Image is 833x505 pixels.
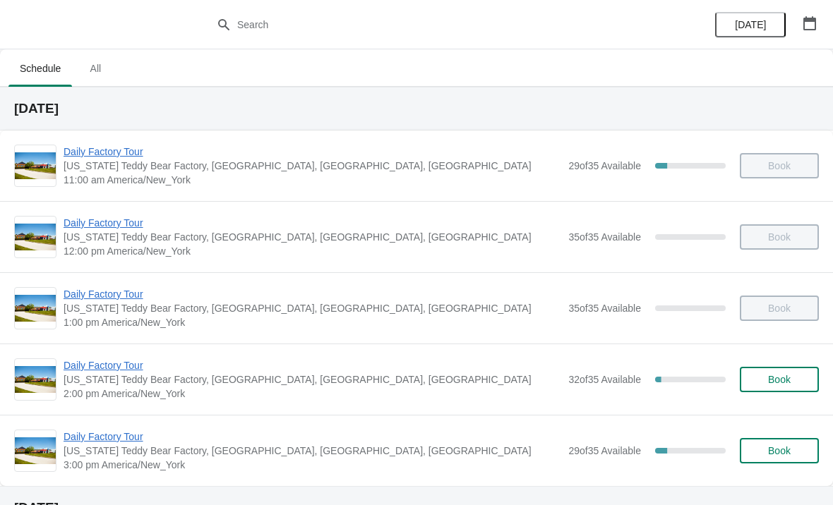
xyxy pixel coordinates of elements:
[15,366,56,394] img: Daily Factory Tour | Vermont Teddy Bear Factory, Shelburne Road, Shelburne, VT, USA | 2:00 pm Ame...
[740,367,819,392] button: Book
[64,358,561,372] span: Daily Factory Tour
[64,159,561,173] span: [US_STATE] Teddy Bear Factory, [GEOGRAPHIC_DATA], [GEOGRAPHIC_DATA], [GEOGRAPHIC_DATA]
[15,295,56,322] img: Daily Factory Tour | Vermont Teddy Bear Factory, Shelburne Road, Shelburne, VT, USA | 1:00 pm Ame...
[64,444,561,458] span: [US_STATE] Teddy Bear Factory, [GEOGRAPHIC_DATA], [GEOGRAPHIC_DATA], [GEOGRAPHIC_DATA]
[64,387,561,401] span: 2:00 pm America/New_York
[8,56,72,81] span: Schedule
[568,303,641,314] span: 35 of 35 Available
[64,430,561,444] span: Daily Factory Tour
[15,224,56,251] img: Daily Factory Tour | Vermont Teddy Bear Factory, Shelburne Road, Shelburne, VT, USA | 12:00 pm Am...
[715,12,786,37] button: [DATE]
[64,301,561,315] span: [US_STATE] Teddy Bear Factory, [GEOGRAPHIC_DATA], [GEOGRAPHIC_DATA], [GEOGRAPHIC_DATA]
[64,372,561,387] span: [US_STATE] Teddy Bear Factory, [GEOGRAPHIC_DATA], [GEOGRAPHIC_DATA], [GEOGRAPHIC_DATA]
[64,145,561,159] span: Daily Factory Tour
[64,315,561,329] span: 1:00 pm America/New_York
[568,231,641,243] span: 35 of 35 Available
[568,160,641,171] span: 29 of 35 Available
[740,438,819,463] button: Book
[735,19,766,30] span: [DATE]
[768,374,791,385] span: Book
[78,56,113,81] span: All
[768,445,791,456] span: Book
[64,287,561,301] span: Daily Factory Tour
[15,152,56,180] img: Daily Factory Tour | Vermont Teddy Bear Factory, Shelburne Road, Shelburne, VT, USA | 11:00 am Am...
[568,374,641,385] span: 32 of 35 Available
[64,458,561,472] span: 3:00 pm America/New_York
[64,173,561,187] span: 11:00 am America/New_York
[236,12,625,37] input: Search
[14,102,819,116] h2: [DATE]
[64,244,561,258] span: 12:00 pm America/New_York
[64,216,561,230] span: Daily Factory Tour
[64,230,561,244] span: [US_STATE] Teddy Bear Factory, [GEOGRAPHIC_DATA], [GEOGRAPHIC_DATA], [GEOGRAPHIC_DATA]
[568,445,641,456] span: 29 of 35 Available
[15,437,56,465] img: Daily Factory Tour | Vermont Teddy Bear Factory, Shelburne Road, Shelburne, VT, USA | 3:00 pm Ame...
